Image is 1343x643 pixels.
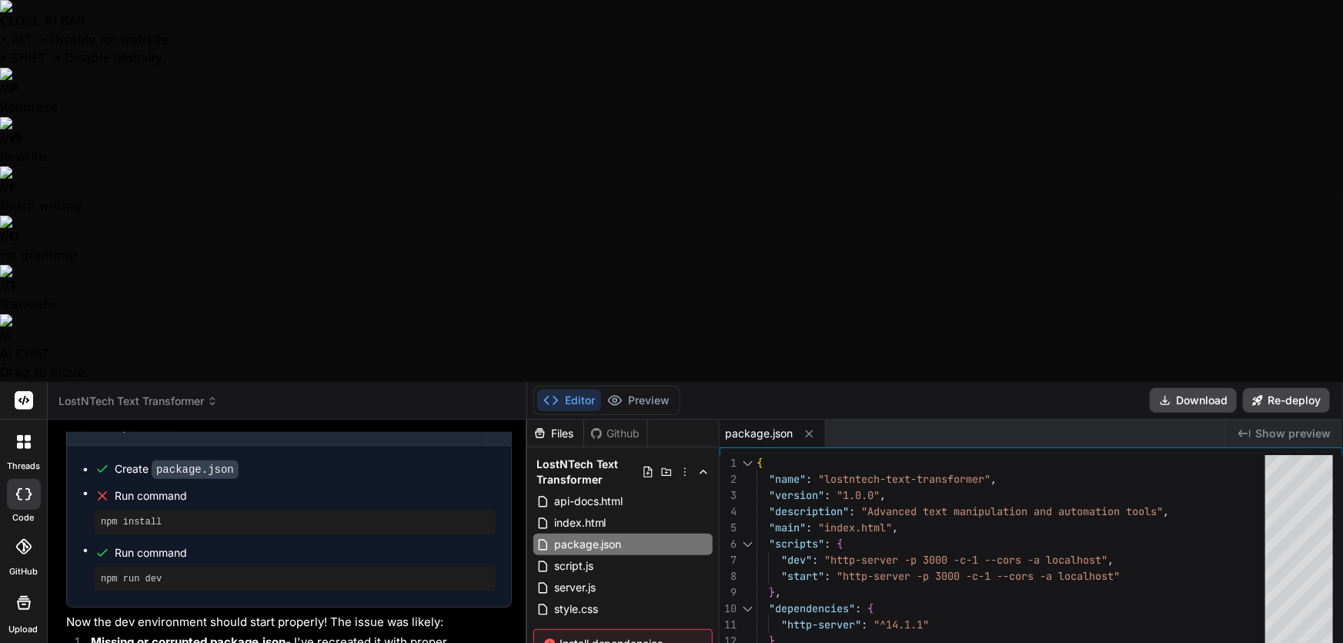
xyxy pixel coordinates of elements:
[824,553,1107,567] span: "http-server -p 3000 -c-1 --cors -a localhost"
[58,394,218,409] span: LostNTech Text Transformer
[837,488,880,502] span: "1.0.0"
[9,565,38,578] label: GitHub
[775,585,781,599] span: ,
[553,535,623,554] span: package.json
[101,516,489,528] pre: npm install
[720,487,737,504] div: 3
[769,585,775,599] span: }
[720,471,737,487] div: 2
[527,426,583,441] div: Files
[855,601,861,615] span: :
[824,569,830,583] span: :
[880,488,886,502] span: ,
[1150,388,1237,413] button: Download
[720,568,737,584] div: 8
[837,537,843,551] span: {
[101,573,489,585] pre: npm run dev
[806,521,812,534] span: :
[892,521,898,534] span: ,
[738,455,758,471] div: Click to collapse the range.
[991,472,997,486] span: ,
[66,614,512,631] p: Now the dev environment should start properly! The issue was likely:
[806,472,812,486] span: :
[9,623,38,636] label: Upload
[824,488,830,502] span: :
[13,511,35,524] label: code
[7,460,40,473] label: threads
[769,472,806,486] span: "name"
[726,426,793,441] span: package.json
[1243,388,1330,413] button: Re-deploy
[720,455,737,471] div: 1
[837,569,1120,583] span: "http-server -p 3000 -c-1 --cors -a localhost"
[769,537,824,551] span: "scripts"
[536,457,642,487] span: LostNTech Text Transformer
[601,390,677,411] button: Preview
[769,521,806,534] span: "main"
[781,569,824,583] span: "start"
[818,521,892,534] span: "index.html"
[720,520,737,536] div: 5
[1107,553,1114,567] span: ,
[861,504,1163,518] span: "Advanced text manipulation and automation tools"
[537,390,601,411] button: Editor
[824,537,830,551] span: :
[553,557,595,575] span: script.js
[553,600,600,618] span: style.css
[115,461,239,477] div: Create
[553,492,625,511] span: api-docs.html
[769,488,824,502] span: "version"
[812,553,818,567] span: :
[115,488,496,504] span: Run command
[553,578,597,597] span: server.js
[781,618,861,631] span: "http-server"
[720,617,737,633] div: 11
[861,618,867,631] span: :
[720,504,737,520] div: 4
[867,601,874,615] span: {
[874,618,929,631] span: "^14.1.1"
[849,504,855,518] span: :
[781,553,812,567] span: "dev"
[818,472,991,486] span: "lostntech-text-transformer"
[720,601,737,617] div: 10
[720,552,737,568] div: 7
[115,545,496,561] span: Run command
[584,426,647,441] div: Github
[1255,426,1331,441] span: Show preview
[738,536,758,552] div: Click to collapse the range.
[738,601,758,617] div: Click to collapse the range.
[757,456,763,470] span: {
[769,504,849,518] span: "description"
[152,460,239,479] code: package.json
[1163,504,1169,518] span: ,
[553,514,608,532] span: index.html
[720,536,737,552] div: 6
[769,601,855,615] span: "dependencies"
[720,584,737,601] div: 9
